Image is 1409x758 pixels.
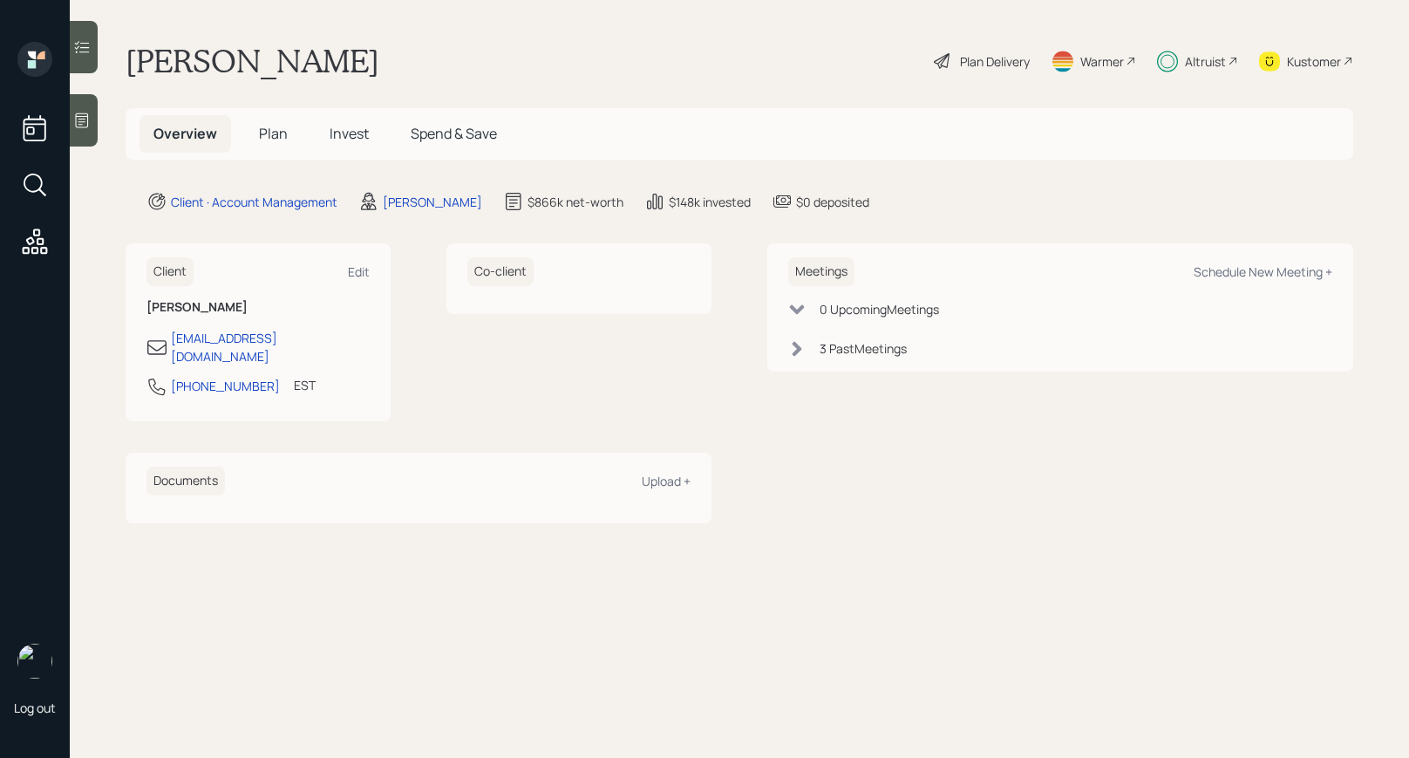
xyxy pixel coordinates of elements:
[294,376,316,394] div: EST
[17,644,52,679] img: treva-nostdahl-headshot.png
[1185,52,1226,71] div: Altruist
[820,339,907,358] div: 3 Past Meeting s
[330,124,369,143] span: Invest
[796,193,869,211] div: $0 deposited
[642,473,691,489] div: Upload +
[528,193,623,211] div: $866k net-worth
[171,377,280,395] div: [PHONE_NUMBER]
[126,42,379,80] h1: [PERSON_NAME]
[14,700,56,716] div: Log out
[153,124,217,143] span: Overview
[348,263,370,280] div: Edit
[411,124,497,143] span: Spend & Save
[788,257,854,286] h6: Meetings
[259,124,288,143] span: Plan
[146,467,225,495] h6: Documents
[383,193,482,211] div: [PERSON_NAME]
[171,329,370,365] div: [EMAIL_ADDRESS][DOMAIN_NAME]
[467,257,534,286] h6: Co-client
[1080,52,1124,71] div: Warmer
[146,257,194,286] h6: Client
[820,300,939,318] div: 0 Upcoming Meeting s
[1287,52,1341,71] div: Kustomer
[171,193,337,211] div: Client · Account Management
[960,52,1030,71] div: Plan Delivery
[1194,263,1332,280] div: Schedule New Meeting +
[146,300,370,315] h6: [PERSON_NAME]
[669,193,751,211] div: $148k invested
